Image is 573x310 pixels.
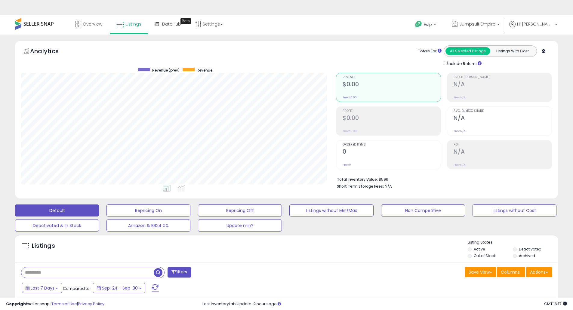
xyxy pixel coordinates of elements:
span: 2025-10-9 16:17 GMT [544,301,567,307]
div: seller snap | | [6,301,104,307]
span: Overview [83,21,102,27]
h2: N/A [454,81,552,89]
a: Settings [191,15,227,33]
button: Actions [526,267,552,277]
span: N/A [385,183,392,189]
button: Columns [497,267,525,277]
div: Totals For [418,48,442,54]
button: Amazon & BB24 0% [106,219,190,232]
small: Prev: N/A [454,129,465,133]
button: Deactivated & In Stock [15,219,99,232]
li: $596 [337,175,547,183]
span: Last 7 Days [31,285,54,291]
a: Listings [112,15,146,33]
span: Revenue [197,68,212,73]
h2: $0.00 [343,81,441,89]
a: Terms of Use [51,301,77,307]
button: Listings With Cost [490,47,535,55]
div: Last InventoryLab Update: 2 hours ago. [202,301,567,307]
i: Get Help [415,20,422,28]
h2: N/A [454,148,552,156]
a: Jumpsuit Empire [447,15,504,35]
button: Repricing Off [198,204,282,216]
span: DataHub [162,21,181,27]
a: Overview [71,15,107,33]
small: Prev: N/A [454,96,465,99]
button: Repricing On [106,204,190,216]
h5: Listings [32,242,55,250]
small: Prev: N/A [454,163,465,167]
button: Save View [465,267,496,277]
span: Jumpsuit Empire [460,21,495,27]
button: Listings without Min/Max [289,204,373,216]
span: Avg. Buybox Share [454,109,552,113]
b: Short Term Storage Fees: [337,184,384,189]
span: Profit [343,109,441,113]
h2: $0.00 [343,115,441,123]
button: Last 7 Days [22,283,62,293]
a: Privacy Policy [78,301,104,307]
button: Non Competitive [381,204,465,216]
span: Listings [126,21,141,27]
h5: Analytics [30,47,70,57]
div: Include Returns [439,60,489,67]
button: Update min? [198,219,282,232]
label: Out of Stock [474,253,496,258]
span: Sep-24 - Sep-30 [102,285,138,291]
strong: Copyright [6,301,28,307]
label: Deactivated [519,247,541,252]
button: Listings without Cost [473,204,556,216]
span: ROI [454,143,552,146]
small: Prev: 0 [343,163,351,167]
button: Filters [168,267,191,278]
button: All Selected Listings [445,47,490,55]
span: Help [424,22,432,27]
button: Sep-24 - Sep-30 [93,283,145,293]
div: Tooltip anchor [180,18,191,24]
button: Default [15,204,99,216]
span: Ordered Items [343,143,441,146]
span: Columns [501,269,520,275]
b: Total Inventory Value: [337,177,378,182]
span: Profit [PERSON_NAME] [454,76,552,79]
a: Help [410,16,442,35]
a: DataHub [151,15,186,33]
a: Hi [PERSON_NAME] [509,21,557,35]
span: Revenue [343,76,441,79]
span: Revenue (prev) [152,68,180,73]
span: Compared to: [63,286,91,291]
label: Active [474,247,485,252]
small: Prev: $0.00 [343,129,357,133]
p: Listing States: [468,240,558,245]
span: Hi [PERSON_NAME] [517,21,553,27]
h2: 0 [343,148,441,156]
small: Prev: $0.00 [343,96,357,99]
h2: N/A [454,115,552,123]
label: Archived [519,253,535,258]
